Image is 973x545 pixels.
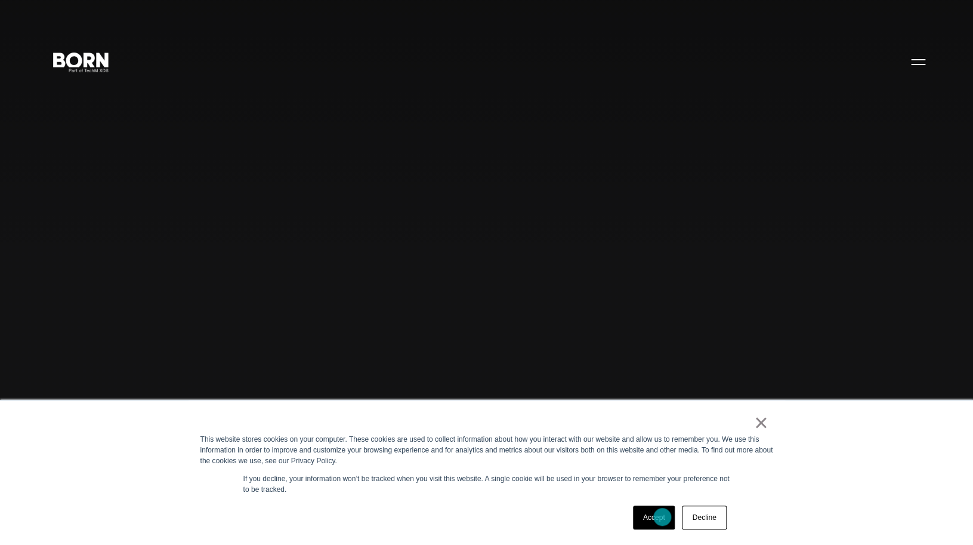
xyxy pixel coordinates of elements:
[633,506,675,529] a: Accept
[904,49,932,74] button: Open
[243,473,730,495] p: If you decline, your information won’t be tracked when you visit this website. A single cookie wi...
[682,506,726,529] a: Decline
[200,434,773,466] div: This website stores cookies on your computer. These cookies are used to collect information about...
[754,417,768,428] a: ×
